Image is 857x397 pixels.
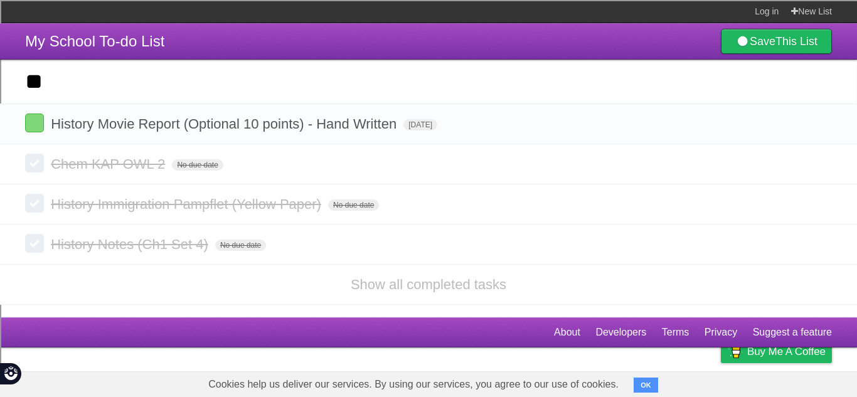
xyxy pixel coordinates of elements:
[25,33,164,50] span: My School To-do List
[5,73,852,84] div: Rename
[328,199,379,211] span: No due date
[172,159,223,171] span: No due date
[25,234,44,253] label: Done
[5,39,852,50] div: Delete
[5,28,852,39] div: Move To ...
[5,5,852,16] div: Sort A > Z
[215,240,266,251] span: No due date
[196,372,631,397] span: Cookies help us deliver our services. By using our services, you agree to our use of cookies.
[51,236,211,252] span: History Notes (Ch1 Set 4)
[5,16,852,28] div: Sort New > Old
[721,29,832,54] a: SaveThis List
[5,50,852,61] div: Options
[351,277,506,292] a: Show all completed tasks
[634,378,658,393] button: OK
[5,84,852,95] div: Move To ...
[5,61,852,73] div: Sign out
[775,35,817,48] b: This List
[25,194,44,213] label: Done
[25,154,44,172] label: Done
[25,114,44,132] label: Done
[51,156,168,172] span: Chem KAP OWL 2
[51,196,324,212] span: History Immigration Pampflet (Yellow Paper)
[403,119,437,130] span: [DATE]
[51,116,400,132] span: History Movie Report (Optional 10 points) - Hand Written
